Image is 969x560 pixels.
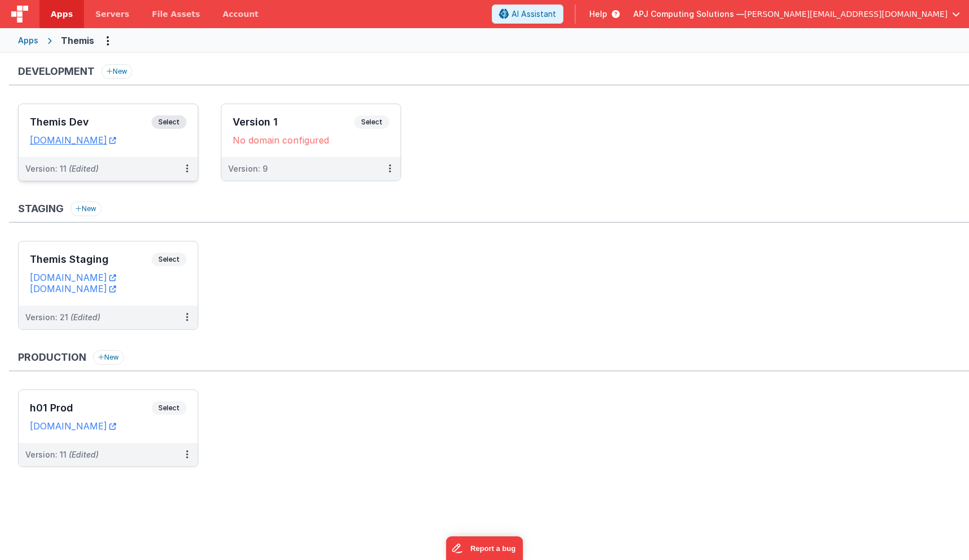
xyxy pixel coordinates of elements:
div: Themis [61,34,94,47]
span: AI Assistant [512,8,556,20]
span: APJ Computing Solutions — [633,8,744,20]
a: [DOMAIN_NAME] [30,283,116,294]
span: (Edited) [70,312,100,322]
span: Servers [95,8,129,20]
span: (Edited) [69,450,99,459]
h3: Staging [18,203,64,214]
h3: Themis Dev [30,117,152,128]
div: Version: 21 [25,312,100,323]
a: [DOMAIN_NAME] [30,420,116,432]
span: File Assets [152,8,201,20]
span: Select [152,401,186,415]
h3: Themis Staging [30,254,152,265]
span: Select [152,253,186,266]
div: Version: 11 [25,449,99,460]
a: [DOMAIN_NAME] [30,135,116,146]
button: New [101,64,132,79]
iframe: Marker.io feedback button [446,536,523,560]
h3: Development [18,66,95,77]
span: Apps [51,8,73,20]
h3: Production [18,352,86,363]
a: [DOMAIN_NAME] [30,272,116,283]
span: Select [354,115,389,129]
div: Version: 11 [25,163,99,174]
div: Apps [18,35,38,46]
button: APJ Computing Solutions — [PERSON_NAME][EMAIL_ADDRESS][DOMAIN_NAME] [633,8,960,20]
span: (Edited) [69,164,99,173]
h3: Version 1 [233,117,354,128]
button: Options [99,32,117,50]
h3: h01 Prod [30,402,152,414]
span: Help [589,8,607,20]
span: Select [152,115,186,129]
button: AI Assistant [492,5,563,24]
button: New [70,201,101,216]
button: New [93,350,124,365]
div: Version: 9 [228,163,268,174]
div: No domain configured [233,135,389,146]
span: [PERSON_NAME][EMAIL_ADDRESS][DOMAIN_NAME] [744,8,948,20]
